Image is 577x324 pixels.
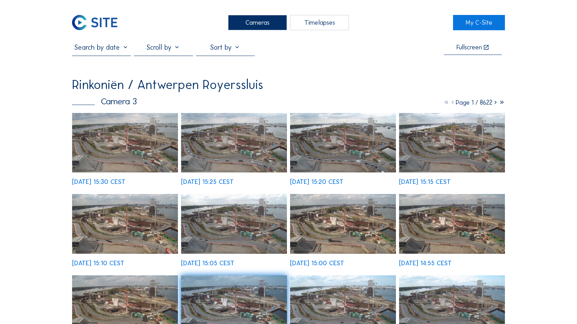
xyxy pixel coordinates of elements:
[72,97,137,106] div: Camera 3
[457,44,482,51] div: Fullscreen
[290,260,344,266] div: [DATE] 15:00 CEST
[72,179,125,185] div: [DATE] 15:30 CEST
[290,113,396,172] img: image_53060839
[181,113,287,172] img: image_53060890
[399,179,451,185] div: [DATE] 15:15 CEST
[72,15,124,30] a: C-SITE Logo
[290,194,396,253] img: image_53060209
[72,113,178,172] img: image_53061032
[72,260,124,266] div: [DATE] 15:10 CEST
[181,194,287,253] img: image_53060357
[72,43,131,51] input: Search by date 󰅀
[72,15,117,30] img: C-SITE Logo
[399,194,505,253] img: image_53060157
[181,179,234,185] div: [DATE] 15:25 CEST
[72,79,263,91] div: Rinkoniën / Antwerpen Royerssluis
[72,194,178,253] img: image_53060503
[456,99,492,106] span: Page 1 / 8622
[453,15,505,30] a: My C-Site
[181,260,234,266] div: [DATE] 15:05 CEST
[228,15,287,30] div: Cameras
[290,15,349,30] div: Timelapses
[399,260,452,266] div: [DATE] 14:55 CEST
[290,179,343,185] div: [DATE] 15:20 CEST
[399,113,505,172] img: image_53060662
